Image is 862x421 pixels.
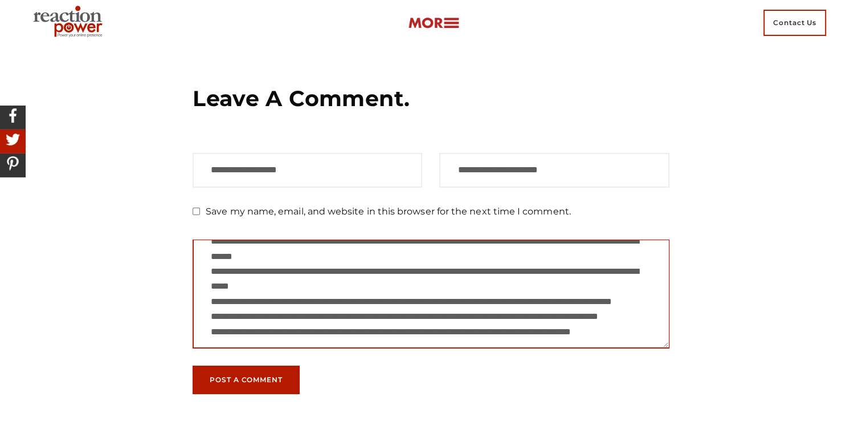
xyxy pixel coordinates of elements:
[210,377,283,383] span: Post a Comment
[193,84,669,113] h3: Leave a Comment.
[193,366,300,394] button: Post a Comment
[763,10,826,36] span: Contact Us
[28,2,111,43] img: Executive Branding | Personal Branding Agency
[408,17,459,30] img: more-btn.png
[3,153,23,173] img: Share On Pinterest
[3,129,23,149] img: Share On Twitter
[3,106,23,126] img: Share On Facebook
